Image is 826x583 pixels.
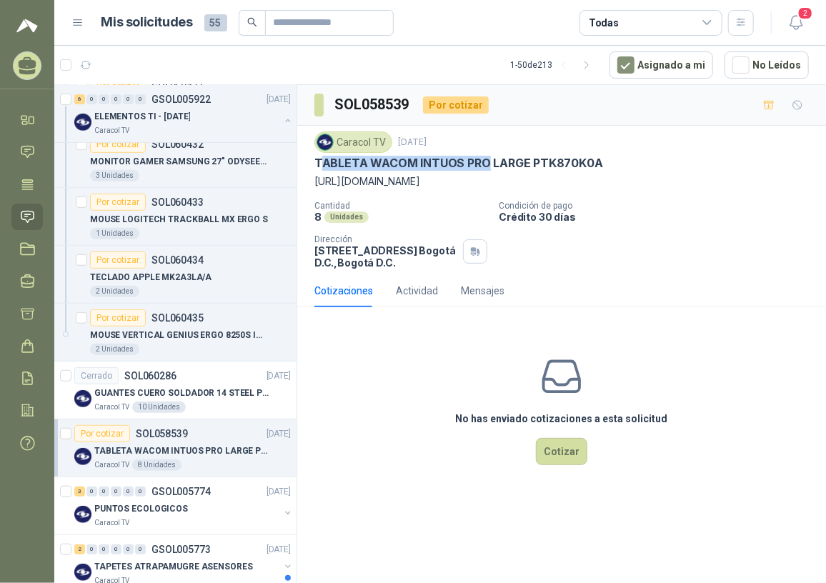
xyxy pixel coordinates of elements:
[90,170,139,181] div: 3 Unidades
[335,94,412,116] h3: SOL058539
[456,411,668,427] h3: No has enviado cotizaciones a esta solicitud
[510,54,598,76] div: 1 - 50 de 213
[99,487,109,497] div: 0
[132,459,181,471] div: 8 Unidades
[74,487,85,497] div: 3
[94,402,129,413] p: Caracol TV
[135,94,146,104] div: 0
[94,459,129,471] p: Caracol TV
[101,12,193,33] h1: Mis solicitudes
[90,228,139,239] div: 1 Unidades
[267,93,291,106] p: [DATE]
[499,211,820,223] p: Crédito 30 días
[204,14,227,31] span: 55
[111,94,121,104] div: 0
[90,194,146,211] div: Por cotizar
[267,427,291,441] p: [DATE]
[314,201,487,211] p: Cantidad
[314,211,322,223] p: 8
[124,371,176,381] p: SOL060286
[536,438,587,465] button: Cotizar
[151,197,204,207] p: SOL060433
[94,517,129,529] p: Caracol TV
[90,213,268,226] p: MOUSE LOGITECH TRACKBALL MX ERGO S
[54,246,297,304] a: Por cotizarSOL060434TECLADO APPLE MK2A3LA/A2 Unidades
[94,110,190,124] p: ELEMENTOS TI - [DATE]
[267,543,291,557] p: [DATE]
[317,134,333,150] img: Company Logo
[90,344,139,355] div: 2 Unidades
[123,544,134,554] div: 0
[74,367,119,384] div: Cerrado
[783,10,809,36] button: 2
[74,91,294,136] a: 6 0 0 0 0 0 GSOL005922[DATE] Company LogoELEMENTOS TI - [DATE]Caracol TV
[74,425,130,442] div: Por cotizar
[461,283,504,299] div: Mensajes
[609,51,713,79] button: Asignado a mi
[267,369,291,383] p: [DATE]
[74,94,85,104] div: 6
[111,487,121,497] div: 0
[74,483,294,529] a: 3 0 0 0 0 0 GSOL005774[DATE] Company LogoPUNTOS ECOLOGICOSCaracol TV
[16,17,38,34] img: Logo peakr
[94,387,272,400] p: GUANTES CUERO SOLDADOR 14 STEEL PRO SAFE(ADJUNTO FICHA TECNIC)
[99,544,109,554] div: 0
[54,362,297,419] a: CerradoSOL060286[DATE] Company LogoGUANTES CUERO SOLDADOR 14 STEEL PRO SAFE(ADJUNTO FICHA TECNIC)...
[314,156,603,171] p: TABLETA WACOM INTUOS PRO LARGE PTK870K0A
[398,136,427,149] p: [DATE]
[324,211,369,223] div: Unidades
[94,444,272,458] p: TABLETA WACOM INTUOS PRO LARGE PTK870K0A
[314,234,457,244] p: Dirección
[90,329,268,342] p: MOUSE VERTICAL GENIUS ERGO 8250S INALAMB
[90,136,146,153] div: Por cotizar
[86,94,97,104] div: 0
[797,6,813,20] span: 2
[99,94,109,104] div: 0
[123,487,134,497] div: 0
[314,283,373,299] div: Cotizaciones
[314,244,457,269] p: [STREET_ADDRESS] Bogotá D.C. , Bogotá D.C.
[54,419,297,477] a: Por cotizarSOL058539[DATE] Company LogoTABLETA WACOM INTUOS PRO LARGE PTK870K0ACaracol TV8 Unidades
[74,390,91,407] img: Company Logo
[86,544,97,554] div: 0
[151,94,211,104] p: GSOL005922
[94,125,129,136] p: Caracol TV
[267,485,291,499] p: [DATE]
[151,487,211,497] p: GSOL005774
[123,94,134,104] div: 0
[725,51,809,79] button: No Leídos
[499,201,820,211] p: Condición de pago
[74,544,85,554] div: 2
[151,313,204,323] p: SOL060435
[151,139,204,149] p: SOL060432
[396,283,438,299] div: Actividad
[90,251,146,269] div: Por cotizar
[90,309,146,327] div: Por cotizar
[94,560,253,574] p: TAPETES ATRAPAMUGRE ASENSORES
[90,271,212,284] p: TECLADO APPLE MK2A3LA/A
[135,487,146,497] div: 0
[86,487,97,497] div: 0
[247,17,257,27] span: search
[314,174,809,189] p: [URL][DOMAIN_NAME]
[423,96,489,114] div: Por cotizar
[135,544,146,554] div: 0
[589,15,619,31] div: Todas
[74,564,91,581] img: Company Logo
[54,304,297,362] a: Por cotizarSOL060435MOUSE VERTICAL GENIUS ERGO 8250S INALAMB2 Unidades
[90,155,268,169] p: MONITOR GAMER SAMSUNG 27" ODYSEEY DG300
[314,131,392,153] div: Caracol TV
[90,286,139,297] div: 2 Unidades
[74,448,91,465] img: Company Logo
[132,402,186,413] div: 10 Unidades
[94,502,188,516] p: PUNTOS ECOLOGICOS
[151,255,204,265] p: SOL060434
[111,544,121,554] div: 0
[74,506,91,523] img: Company Logo
[54,130,297,188] a: Por cotizarSOL060432MONITOR GAMER SAMSUNG 27" ODYSEEY DG3003 Unidades
[54,188,297,246] a: Por cotizarSOL060433MOUSE LOGITECH TRACKBALL MX ERGO S1 Unidades
[74,114,91,131] img: Company Logo
[151,544,211,554] p: GSOL005773
[136,429,188,439] p: SOL058539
